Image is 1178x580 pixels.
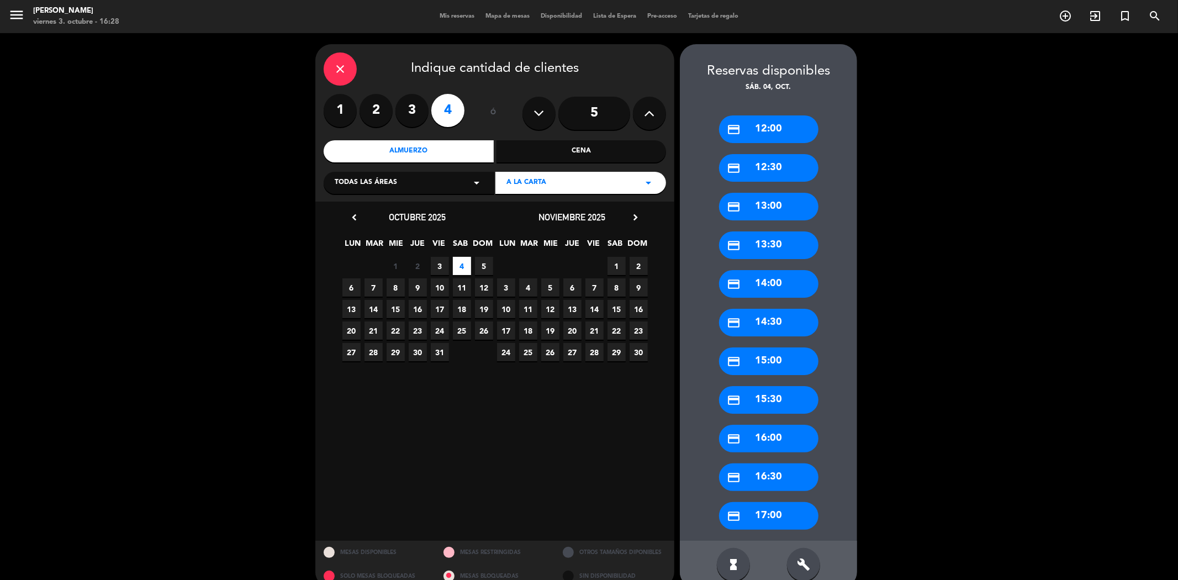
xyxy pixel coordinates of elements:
span: 20 [563,321,582,340]
span: 23 [409,321,427,340]
span: 18 [519,321,537,340]
span: 21 [365,321,383,340]
div: ó [476,94,511,133]
span: 31 [431,343,449,361]
i: credit_card [727,355,741,368]
i: exit_to_app [1089,9,1102,23]
span: DOM [628,237,646,255]
span: 15 [387,300,405,318]
span: 13 [342,300,361,318]
i: credit_card [727,432,741,446]
span: 28 [585,343,604,361]
span: JUE [563,237,582,255]
span: 12 [475,278,493,297]
span: 14 [365,300,383,318]
span: Disponibilidad [535,13,588,19]
i: chevron_left [348,212,360,223]
i: hourglass_full [727,558,740,571]
span: 18 [453,300,471,318]
span: 9 [630,278,648,297]
div: Cena [496,140,667,162]
i: search [1148,9,1161,23]
span: 24 [431,321,449,340]
div: [PERSON_NAME] [33,6,119,17]
span: 20 [342,321,361,340]
i: chevron_right [630,212,641,223]
span: Lista de Espera [588,13,642,19]
span: 19 [475,300,493,318]
i: credit_card [727,277,741,291]
span: 22 [387,321,405,340]
span: MAR [366,237,384,255]
div: Reservas disponibles [680,61,857,82]
span: SAB [452,237,470,255]
span: DOM [473,237,492,255]
span: 16 [409,300,427,318]
span: MIE [542,237,560,255]
span: 6 [342,278,361,297]
span: 25 [519,343,537,361]
span: 26 [541,343,559,361]
span: 4 [519,278,537,297]
i: credit_card [727,200,741,214]
span: A LA CARTA [506,177,546,188]
div: 14:30 [719,309,818,336]
span: 3 [497,278,515,297]
span: 2 [630,257,648,275]
span: JUE [409,237,427,255]
label: 1 [324,94,357,127]
span: MIE [387,237,405,255]
div: Almuerzo [324,140,494,162]
label: 2 [360,94,393,127]
span: LUN [344,237,362,255]
i: close [334,62,347,76]
span: Mis reservas [434,13,480,19]
div: 15:30 [719,386,818,414]
span: 17 [497,321,515,340]
div: 16:00 [719,425,818,452]
button: menu [8,7,25,27]
span: 11 [519,300,537,318]
div: 12:00 [719,115,818,143]
span: 9 [409,278,427,297]
span: 21 [585,321,604,340]
span: 3 [431,257,449,275]
span: 10 [497,300,515,318]
span: MAR [520,237,538,255]
span: 5 [541,278,559,297]
div: MESAS DISPONIBLES [315,541,435,565]
span: LUN [499,237,517,255]
span: Pre-acceso [642,13,683,19]
span: 7 [365,278,383,297]
span: 22 [608,321,626,340]
span: 30 [409,343,427,361]
i: arrow_drop_down [642,176,655,189]
span: 27 [342,343,361,361]
span: 28 [365,343,383,361]
i: add_circle_outline [1059,9,1072,23]
span: 7 [585,278,604,297]
div: MESAS RESTRINGIDAS [435,541,555,565]
span: Todas las áreas [335,177,397,188]
i: credit_card [727,316,741,330]
i: arrow_drop_down [470,176,483,189]
span: 13 [563,300,582,318]
span: 10 [431,278,449,297]
div: 17:00 [719,502,818,530]
span: 29 [608,343,626,361]
div: sáb. 04, oct. [680,82,857,93]
span: 15 [608,300,626,318]
span: 29 [387,343,405,361]
span: 14 [585,300,604,318]
span: 16 [630,300,648,318]
span: Tarjetas de regalo [683,13,744,19]
span: 19 [541,321,559,340]
span: 30 [630,343,648,361]
span: 6 [563,278,582,297]
span: 1 [387,257,405,275]
span: noviembre 2025 [539,212,606,223]
i: credit_card [727,509,741,523]
i: turned_in_not [1118,9,1132,23]
i: credit_card [727,393,741,407]
div: viernes 3. octubre - 16:28 [33,17,119,28]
